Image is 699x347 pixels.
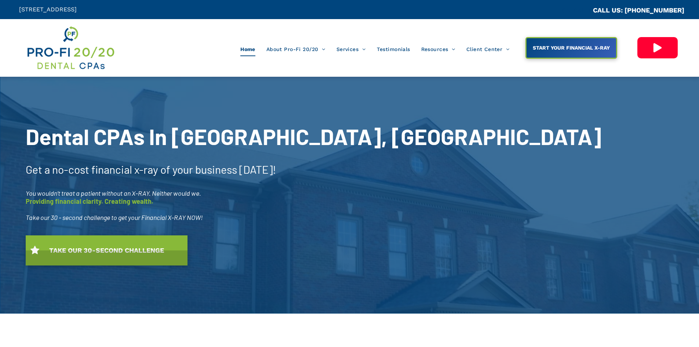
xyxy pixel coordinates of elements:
span: no-cost financial x-ray [52,163,158,176]
a: Services [331,42,371,56]
img: Get Dental CPA Consulting, Bookkeeping, & Bank Loans [26,25,115,71]
span: of your business [DATE]! [160,163,276,176]
span: TAKE OUR 30-SECOND CHALLENGE [47,243,167,258]
span: CA::CALLC [562,7,593,14]
span: Providing financial clarity. Creating wealth. [26,197,153,205]
span: Get a [26,163,50,176]
a: CALL US: [PHONE_NUMBER] [593,6,684,14]
span: START YOUR FINANCIAL X-RAY [530,41,612,54]
a: Home [235,42,261,56]
a: TAKE OUR 30-SECOND CHALLENGE [26,235,188,265]
a: Client Center [461,42,515,56]
a: START YOUR FINANCIAL X-RAY [525,37,617,59]
span: [STREET_ADDRESS] [19,6,77,13]
span: Take our 30 - second challenge to get your Financial X-RAY NOW! [26,213,203,221]
a: Testimonials [371,42,416,56]
span: Dental CPAs In [GEOGRAPHIC_DATA], [GEOGRAPHIC_DATA] [26,123,601,149]
a: About Pro-Fi 20/20 [261,42,331,56]
span: You wouldn’t treat a patient without an X-RAY. Neither would we. [26,189,201,197]
a: Resources [416,42,461,56]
